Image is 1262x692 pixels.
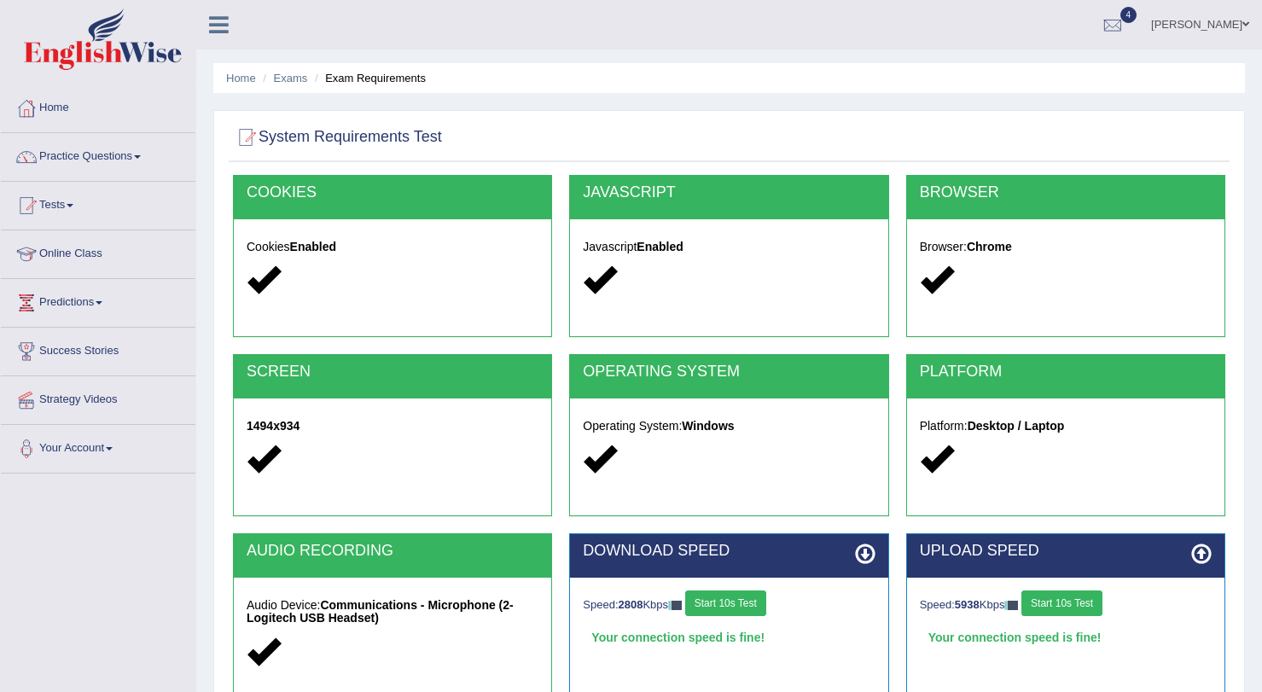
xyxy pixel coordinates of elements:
[290,240,336,253] strong: Enabled
[247,184,538,201] h2: COOKIES
[1,376,195,419] a: Strategy Videos
[226,72,256,84] a: Home
[247,599,538,625] h5: Audio Device:
[247,363,538,381] h2: SCREEN
[583,184,875,201] h2: JAVASCRIPT
[920,363,1212,381] h2: PLATFORM
[920,420,1212,433] h5: Platform:
[583,363,875,381] h2: OPERATING SYSTEM
[247,241,538,253] h5: Cookies
[247,543,538,560] h2: AUDIO RECORDING
[955,598,980,611] strong: 5938
[583,590,875,620] div: Speed: Kbps
[968,419,1065,433] strong: Desktop / Laptop
[247,598,514,625] strong: Communications - Microphone (2- Logitech USB Headset)
[668,601,682,610] img: ajax-loader-fb-connection.gif
[1,279,195,322] a: Predictions
[583,543,875,560] h2: DOWNLOAD SPEED
[637,240,683,253] strong: Enabled
[920,543,1212,560] h2: UPLOAD SPEED
[311,70,426,86] li: Exam Requirements
[1,133,195,176] a: Practice Questions
[920,184,1212,201] h2: BROWSER
[1004,601,1018,610] img: ajax-loader-fb-connection.gif
[920,241,1212,253] h5: Browser:
[685,590,766,616] button: Start 10s Test
[583,420,875,433] h5: Operating System:
[920,590,1212,620] div: Speed: Kbps
[583,625,875,650] div: Your connection speed is fine!
[247,419,300,433] strong: 1494x934
[233,125,442,150] h2: System Requirements Test
[1,425,195,468] a: Your Account
[619,598,643,611] strong: 2808
[274,72,308,84] a: Exams
[583,241,875,253] h5: Javascript
[1021,590,1102,616] button: Start 10s Test
[682,419,734,433] strong: Windows
[1,328,195,370] a: Success Stories
[1,182,195,224] a: Tests
[1120,7,1137,23] span: 4
[920,625,1212,650] div: Your connection speed is fine!
[1,84,195,127] a: Home
[967,240,1012,253] strong: Chrome
[1,230,195,273] a: Online Class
